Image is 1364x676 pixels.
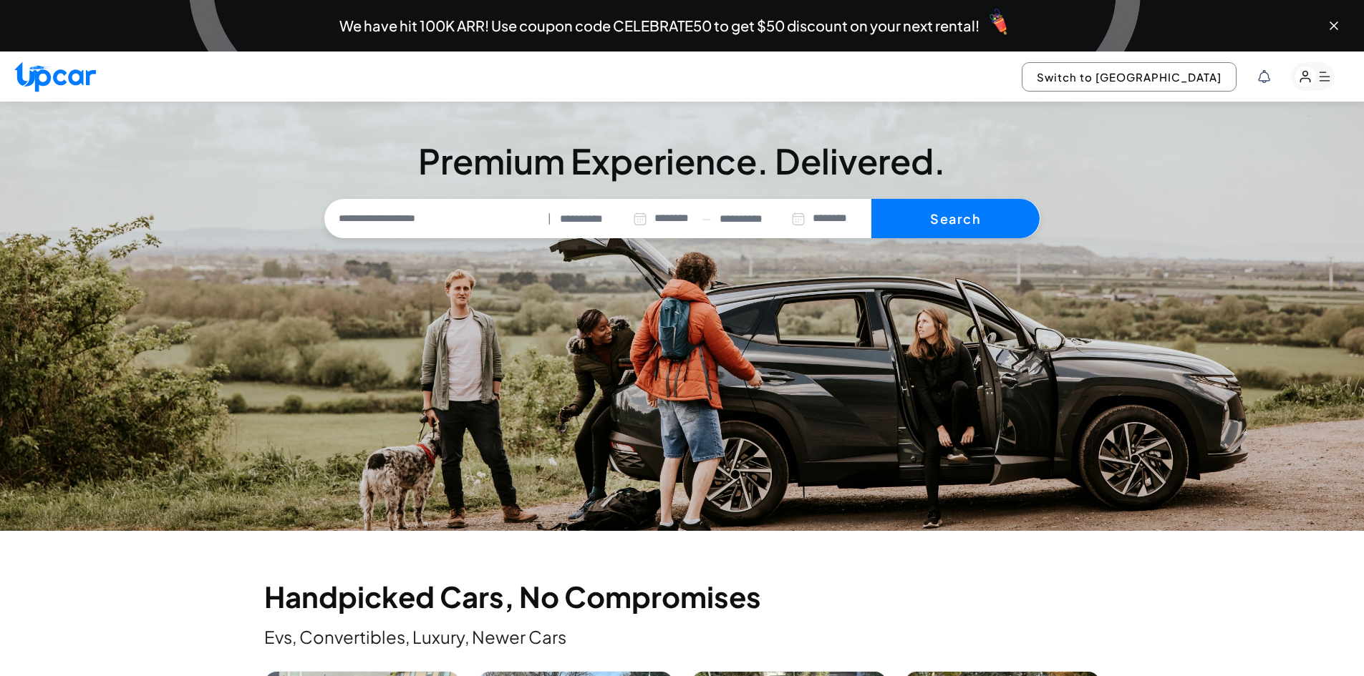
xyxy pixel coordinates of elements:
[1022,62,1237,92] button: Switch to [GEOGRAPHIC_DATA]
[548,210,551,227] span: |
[702,210,711,227] span: —
[264,625,1101,648] p: Evs, Convertibles, Luxury, Newer Cars
[871,199,1040,239] button: Search
[1327,19,1341,33] button: Close banner
[264,582,1101,611] h2: Handpicked Cars, No Compromises
[14,62,96,92] img: Upcar Logo
[339,19,980,33] span: We have hit 100K ARR! Use coupon code CELEBRATE50 to get $50 discount on your next rental!
[324,140,1040,182] h3: Premium Experience. Delivered.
